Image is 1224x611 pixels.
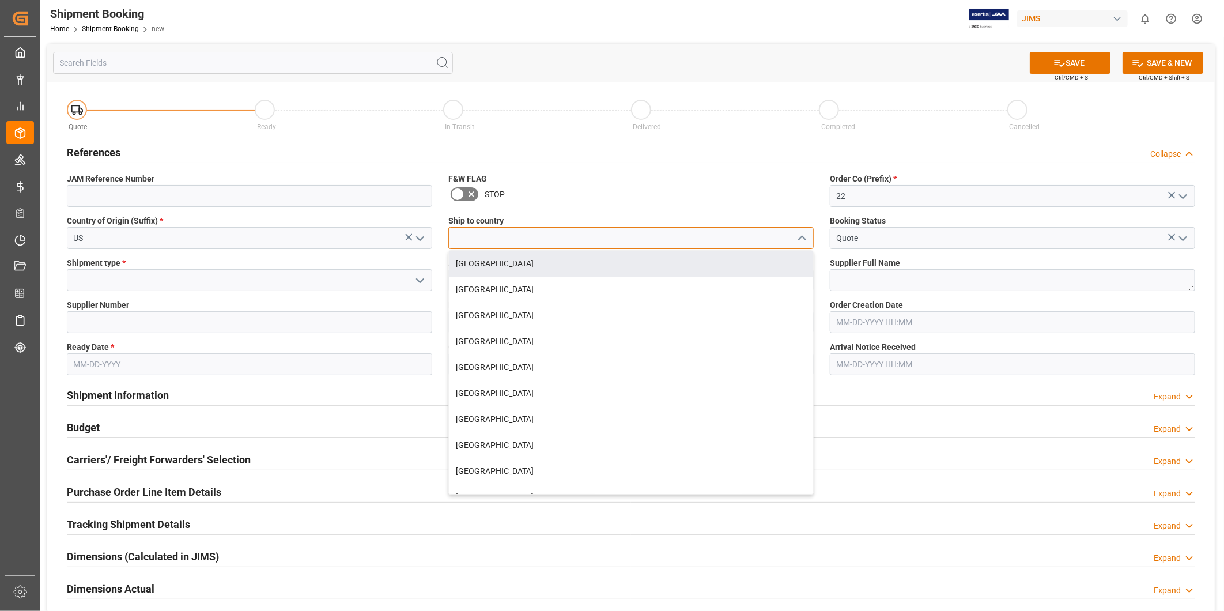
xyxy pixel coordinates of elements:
[67,299,129,311] span: Supplier Number
[830,299,903,311] span: Order Creation Date
[449,277,813,303] div: [GEOGRAPHIC_DATA]
[1017,10,1128,27] div: JIMS
[1158,6,1184,32] button: Help Center
[830,311,1195,333] input: MM-DD-YYYY HH:MM
[969,9,1009,29] img: Exertis%20JAM%20-%20Email%20Logo.jpg_1722504956.jpg
[411,271,428,289] button: open menu
[257,123,276,131] span: Ready
[67,145,120,160] h2: References
[1009,123,1040,131] span: Cancelled
[485,188,505,201] span: STOP
[67,353,432,375] input: MM-DD-YYYY
[1154,391,1181,403] div: Expand
[449,380,813,406] div: [GEOGRAPHIC_DATA]
[1030,52,1110,74] button: SAVE
[633,123,661,131] span: Delivered
[448,215,504,227] span: Ship to country
[67,581,154,597] h2: Dimensions Actual
[830,215,886,227] span: Booking Status
[1154,584,1181,597] div: Expand
[830,341,916,353] span: Arrival Notice Received
[67,549,219,564] h2: Dimensions (Calculated in JIMS)
[1132,6,1158,32] button: show 0 new notifications
[67,257,126,269] span: Shipment type
[67,227,432,249] input: Type to search/select
[449,303,813,329] div: [GEOGRAPHIC_DATA]
[67,516,190,532] h2: Tracking Shipment Details
[67,387,169,403] h2: Shipment Information
[449,354,813,380] div: [GEOGRAPHIC_DATA]
[82,25,139,33] a: Shipment Booking
[67,452,251,467] h2: Carriers'/ Freight Forwarders' Selection
[1139,73,1189,82] span: Ctrl/CMD + Shift + S
[448,173,487,185] span: F&W FLAG
[1154,488,1181,500] div: Expand
[1154,423,1181,435] div: Expand
[67,484,221,500] h2: Purchase Order Line Item Details
[50,5,164,22] div: Shipment Booking
[67,215,163,227] span: Country of Origin (Suffix)
[1154,520,1181,532] div: Expand
[1017,7,1132,29] button: JIMS
[53,52,453,74] input: Search Fields
[830,353,1195,375] input: MM-DD-YYYY HH:MM
[449,406,813,432] div: [GEOGRAPHIC_DATA]
[792,229,810,247] button: close menu
[67,173,154,185] span: JAM Reference Number
[821,123,855,131] span: Completed
[1154,455,1181,467] div: Expand
[1150,148,1181,160] div: Collapse
[449,329,813,354] div: [GEOGRAPHIC_DATA]
[67,420,100,435] h2: Budget
[1055,73,1088,82] span: Ctrl/CMD + S
[1174,187,1191,205] button: open menu
[449,251,813,277] div: [GEOGRAPHIC_DATA]
[449,432,813,458] div: [GEOGRAPHIC_DATA]
[830,257,900,269] span: Supplier Full Name
[449,484,813,510] div: [GEOGRAPHIC_DATA]
[69,123,88,131] span: Quote
[50,25,69,33] a: Home
[449,458,813,484] div: [GEOGRAPHIC_DATA]
[1154,552,1181,564] div: Expand
[411,229,428,247] button: open menu
[67,341,114,353] span: Ready Date
[830,173,897,185] span: Order Co (Prefix)
[1123,52,1203,74] button: SAVE & NEW
[445,123,474,131] span: In-Transit
[1174,229,1191,247] button: open menu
